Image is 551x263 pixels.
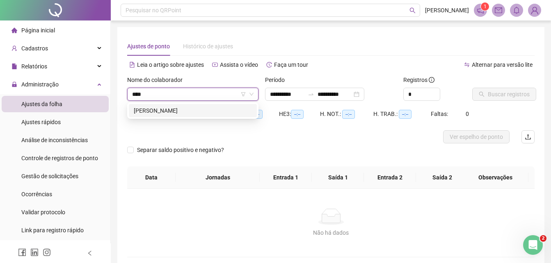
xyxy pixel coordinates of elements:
[464,62,470,68] span: swap
[279,109,320,119] div: HE 3:
[540,235,546,242] span: 2
[21,63,47,70] span: Relatórios
[443,130,510,143] button: Ver espelho de ponto
[484,4,487,9] span: 1
[342,110,355,119] span: --:--
[183,43,233,50] span: Histórico de ajustes
[481,2,489,11] sup: 1
[11,82,17,87] span: lock
[373,109,431,119] div: H. TRAB.:
[462,166,528,189] th: Observações
[525,134,531,140] span: upload
[308,91,314,97] span: to
[399,110,412,119] span: --:--
[431,111,449,117] span: Faltas:
[21,137,88,143] span: Análise de inconsistências
[11,27,17,33] span: home
[11,63,17,69] span: file
[477,7,484,14] span: notification
[21,155,98,161] span: Controle de registros de ponto
[127,75,188,84] label: Nome do colaborador
[21,27,55,34] span: Página inicial
[127,166,176,189] th: Data
[308,91,314,97] span: swap-right
[87,250,93,256] span: left
[137,228,525,237] div: Não há dados
[137,61,204,68] span: Leia o artigo sobre ajustes
[513,7,520,14] span: bell
[134,106,252,115] div: [PERSON_NAME]
[176,166,260,189] th: Jornadas
[472,61,533,68] span: Alternar para versão lite
[129,104,257,117] div: RAYSSA BORGES DIAS DE ARAUJO
[429,77,434,83] span: info-circle
[495,7,502,14] span: mail
[291,110,304,119] span: --:--
[11,45,17,51] span: user-add
[528,4,541,16] img: 87054
[21,119,61,125] span: Ajustes rápidos
[21,209,65,215] span: Validar protocolo
[469,173,522,182] span: Observações
[265,75,290,84] label: Período
[466,111,469,117] span: 0
[260,166,312,189] th: Entrada 1
[18,248,26,256] span: facebook
[416,166,468,189] th: Saída 2
[134,145,227,154] span: Separar saldo positivo e negativo?
[129,62,135,68] span: file-text
[523,235,543,255] iframe: Intercom live chat
[21,227,84,234] span: Link para registro rápido
[249,92,254,97] span: down
[127,43,170,50] span: Ajustes de ponto
[472,88,536,101] button: Buscar registros
[274,61,308,68] span: Faça um tour
[425,6,469,15] span: [PERSON_NAME]
[30,248,39,256] span: linkedin
[312,166,364,189] th: Saída 1
[21,81,59,88] span: Administração
[266,62,272,68] span: history
[241,92,246,97] span: filter
[403,75,434,84] span: Registros
[21,101,62,107] span: Ajustes da folha
[320,109,373,119] div: H. NOT.:
[212,62,218,68] span: youtube
[21,45,48,52] span: Cadastros
[220,61,258,68] span: Assista o vídeo
[364,166,416,189] th: Entrada 2
[21,173,78,179] span: Gestão de solicitações
[21,191,52,197] span: Ocorrências
[43,248,51,256] span: instagram
[409,7,416,14] span: search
